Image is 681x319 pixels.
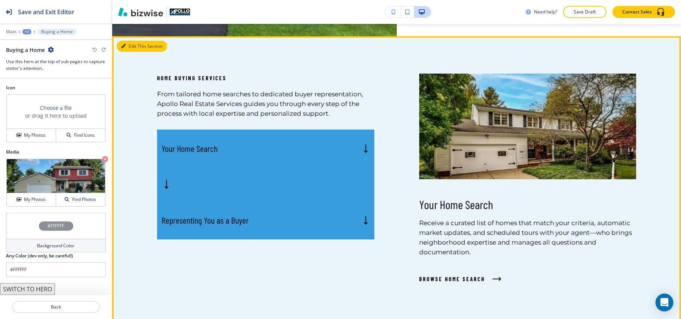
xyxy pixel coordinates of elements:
[656,294,674,312] div: Open Intercom Messenger
[419,275,485,284] span: Browse Home Search
[13,304,99,310] p: Back
[419,269,501,289] button: Browse Home Search
[162,215,249,226] h5: Representing You as a Buyer
[419,197,636,211] h4: Your Home Search
[6,94,106,143] div: Choose a fileor drag it here to uploadMy PhotosFind Icons
[74,132,95,139] h4: Find Icons
[157,74,374,83] p: Home Buying Services
[157,130,374,168] button: Your Home Search
[117,41,167,52] button: Edit This Section
[534,9,557,15] h3: Need help?
[6,149,106,155] h2: Media
[12,301,100,313] button: Back
[6,46,45,54] h2: Buying a Home
[24,132,46,139] h4: My Photos
[24,196,46,203] h4: My Photos
[37,29,77,35] button: Buying a Home
[622,9,652,15] p: Contact Sales
[6,213,106,253] button: #FFFFFFBackground Color
[118,7,163,16] img: Bizwise Logo
[573,9,597,15] p: Save Draft
[25,112,87,120] h3: or drag it here to upload
[18,7,74,16] h2: Save and Exit Editor
[6,29,16,34] button: Main
[157,201,374,239] button: Representing You as a Buyer
[563,6,607,18] button: Save Draft
[419,74,636,179] img: 30f0fa233d59f627fb9ff11a977f35e8.png
[162,143,218,154] h5: Your Home Search
[40,104,72,112] button: Choose a file
[157,89,374,118] h6: From tailored home searches to dedicated buyer representation, Apollo Real Estate Services guides...
[48,223,64,229] h4: #FFFFFF
[170,9,190,15] img: Your Logo
[41,29,73,34] p: Buying a Home
[419,218,636,257] h6: Receive a curated list of homes that match your criteria, automatic market updates, and scheduled...
[72,196,96,203] h4: Find Photos
[56,129,105,142] button: Find Icons
[7,129,56,142] button: My Photos
[6,84,106,91] h2: Icon
[6,58,106,72] h3: Use this hero at the top of sub-pages to capture visitor's attention.
[6,253,73,259] h2: Any Color (dev only, be careful!)
[7,193,56,206] button: My Photos
[613,6,675,18] button: Contact Sales
[22,29,31,34] button: +2
[37,242,75,249] h4: Background Color
[6,158,106,207] div: My PhotosFind Photos
[56,193,105,206] button: Find Photos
